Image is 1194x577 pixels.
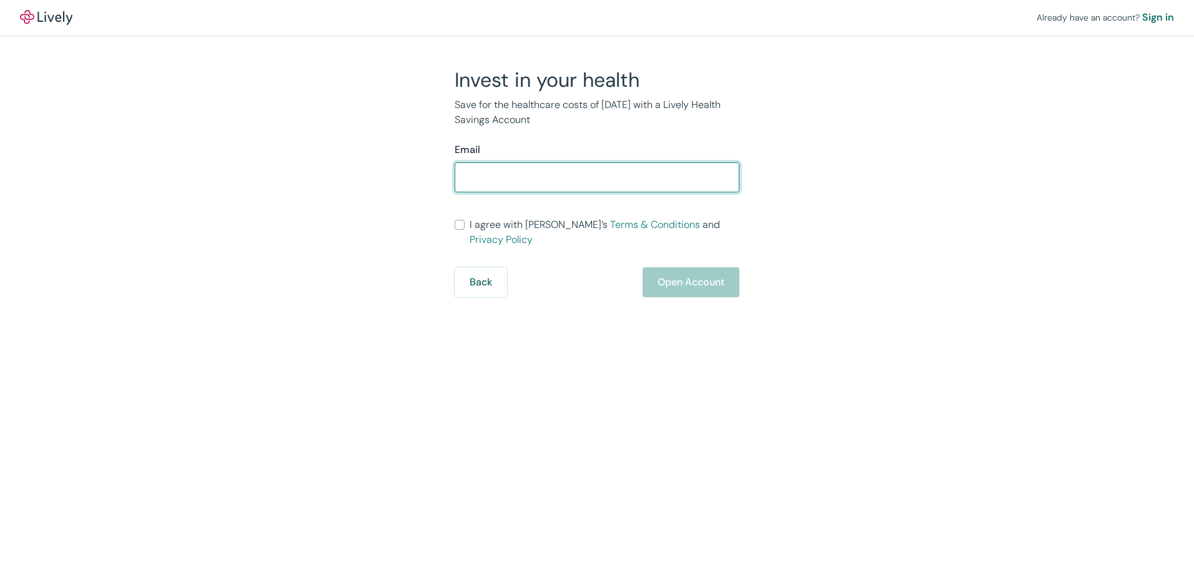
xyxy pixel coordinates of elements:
a: LivelyLively [20,10,72,25]
a: Sign in [1142,10,1174,25]
img: Lively [20,10,72,25]
p: Save for the healthcare costs of [DATE] with a Lively Health Savings Account [455,97,739,127]
button: Back [455,267,507,297]
a: Terms & Conditions [610,218,700,231]
span: I agree with [PERSON_NAME]’s and [470,217,739,247]
label: Email [455,142,480,157]
h2: Invest in your health [455,67,739,92]
a: Privacy Policy [470,233,533,246]
div: Already have an account? [1037,10,1174,25]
